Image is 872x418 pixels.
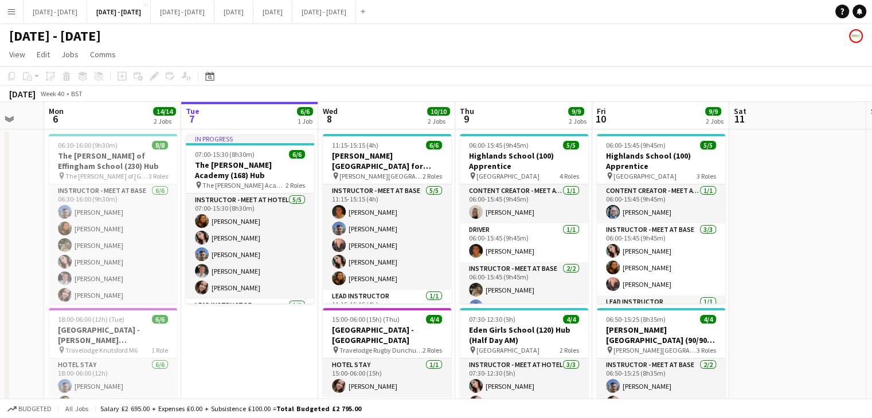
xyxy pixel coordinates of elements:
a: Edit [32,47,54,62]
button: [DATE] - [DATE] [24,1,87,23]
span: Week 40 [38,89,67,98]
span: All jobs [63,404,91,413]
a: Comms [85,47,120,62]
button: Budgeted [6,403,53,415]
button: [DATE] - [DATE] [292,1,356,23]
a: Jobs [57,47,83,62]
span: Edit [37,49,50,60]
span: View [9,49,25,60]
div: [DATE] [9,88,36,100]
a: View [5,47,30,62]
button: [DATE] [214,1,253,23]
div: Salary £2 695.00 + Expenses £0.00 + Subsistence £100.00 = [100,404,361,413]
span: Jobs [61,49,79,60]
span: Comms [90,49,116,60]
div: BST [71,89,83,98]
button: [DATE] [253,1,292,23]
button: [DATE] - [DATE] [151,1,214,23]
app-user-avatar: Programmes & Operations [849,29,863,43]
h1: [DATE] - [DATE] [9,27,101,45]
span: Budgeted [18,405,52,413]
button: [DATE] - [DATE] [87,1,151,23]
span: Total Budgeted £2 795.00 [276,404,361,413]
